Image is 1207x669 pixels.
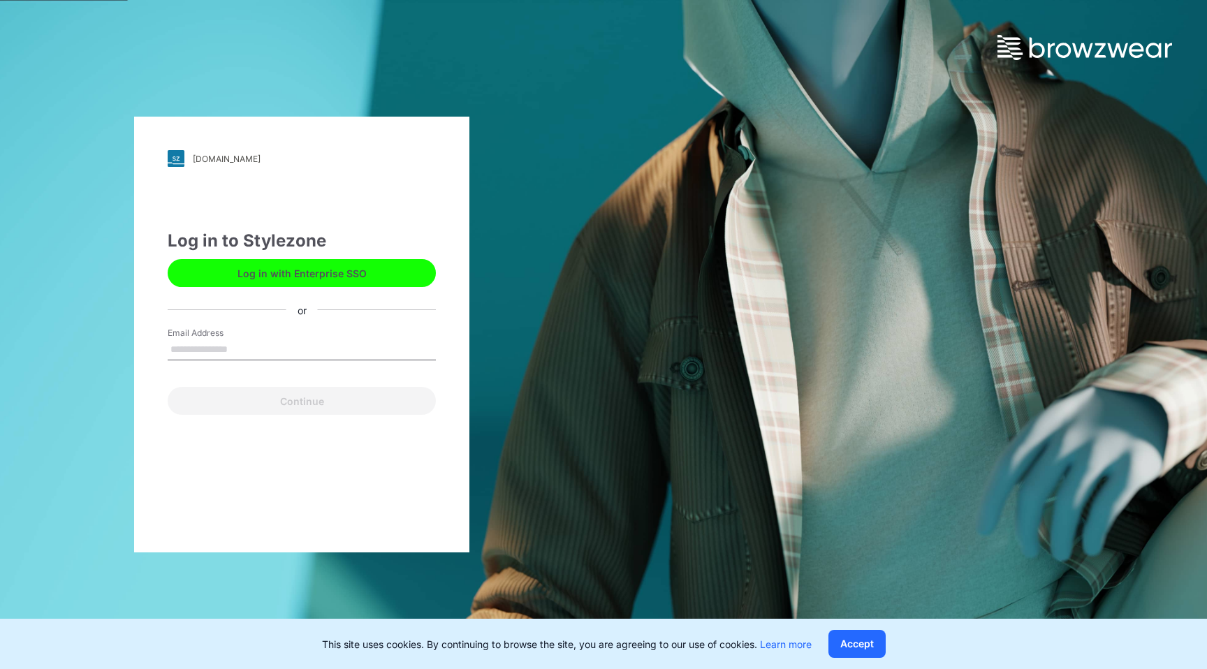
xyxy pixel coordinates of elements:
[828,630,886,658] button: Accept
[760,638,812,650] a: Learn more
[322,637,812,652] p: This site uses cookies. By continuing to browse the site, you are agreeing to our use of cookies.
[997,35,1172,60] img: browzwear-logo.73288ffb.svg
[168,327,265,339] label: Email Address
[168,150,184,167] img: svg+xml;base64,PHN2ZyB3aWR0aD0iMjgiIGhlaWdodD0iMjgiIHZpZXdCb3g9IjAgMCAyOCAyOCIgZmlsbD0ibm9uZSIgeG...
[193,154,261,164] div: [DOMAIN_NAME]
[168,228,436,253] div: Log in to Stylezone
[286,302,318,317] div: or
[168,150,436,167] a: [DOMAIN_NAME]
[168,259,436,287] button: Log in with Enterprise SSO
